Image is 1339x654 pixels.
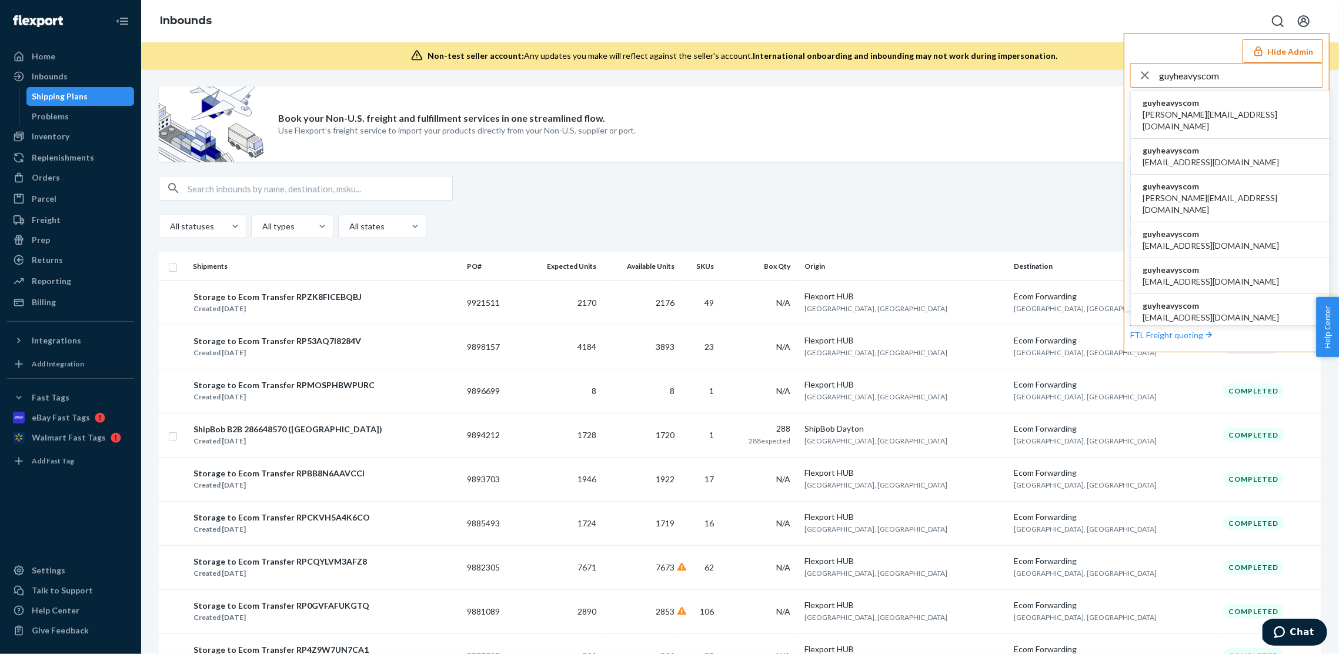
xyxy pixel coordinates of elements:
[32,71,68,82] div: Inbounds
[577,430,596,440] span: 1728
[261,221,262,232] input: All types
[7,127,134,146] a: Inventory
[193,556,367,568] div: Storage to Ecom Transfer RPCQYLVM3AFZ8
[776,474,790,484] span: N/A
[753,51,1057,61] span: International onboarding and inbounding may not work during impersonation.
[804,304,947,313] span: [GEOGRAPHIC_DATA], [GEOGRAPHIC_DATA]
[7,231,134,249] a: Prep
[188,252,462,281] th: Shipments
[1143,240,1279,252] span: [EMAIL_ADDRESS][DOMAIN_NAME]
[723,252,800,281] th: Box Qty
[1223,516,1284,530] div: Completed
[169,221,170,232] input: All statuses
[32,625,89,636] div: Give Feedback
[32,214,61,226] div: Freight
[7,168,134,187] a: Orders
[7,47,134,66] a: Home
[428,51,524,61] span: Non-test seller account:
[804,392,947,401] span: [GEOGRAPHIC_DATA], [GEOGRAPHIC_DATA]
[1143,276,1279,288] span: [EMAIL_ADDRESS][DOMAIN_NAME]
[193,391,375,403] div: Created [DATE]
[32,432,106,443] div: Walmart Fast Tags
[7,408,134,427] a: eBay Fast Tags
[577,298,596,308] span: 2170
[776,298,790,308] span: N/A
[1143,145,1279,156] span: guyheavyscom
[1014,348,1157,357] span: [GEOGRAPHIC_DATA], [GEOGRAPHIC_DATA]
[32,91,88,102] div: Shipping Plans
[1014,555,1214,567] div: Ecom Forwarding
[804,613,947,622] span: [GEOGRAPHIC_DATA], [GEOGRAPHIC_DATA]
[32,585,93,596] div: Talk to Support
[7,388,134,407] button: Fast Tags
[32,131,69,142] div: Inventory
[462,413,520,457] td: 9894212
[7,428,134,447] a: Walmart Fast Tags
[804,423,1004,435] div: ShipBob Dayton
[1223,604,1284,619] div: Completed
[1143,264,1279,276] span: guyheavyscom
[704,342,714,352] span: 23
[577,562,596,572] span: 7671
[1223,428,1284,442] div: Completed
[804,599,1004,611] div: Flexport HUB
[804,569,947,578] span: [GEOGRAPHIC_DATA], [GEOGRAPHIC_DATA]
[709,430,714,440] span: 1
[462,457,520,501] td: 9893703
[32,335,81,346] div: Integrations
[7,561,134,580] a: Settings
[462,369,520,413] td: 9896699
[7,189,134,208] a: Parcel
[462,501,520,545] td: 9885493
[193,523,370,535] div: Created [DATE]
[193,612,369,623] div: Created [DATE]
[193,291,362,303] div: Storage to Ecom Transfer RPZK8FICEBQBJ
[7,581,134,600] button: Talk to Support
[804,291,1004,302] div: Flexport HUB
[1143,109,1318,132] span: [PERSON_NAME][EMAIL_ADDRESS][DOMAIN_NAME]
[7,293,134,312] a: Billing
[776,518,790,528] span: N/A
[704,474,714,484] span: 17
[804,555,1004,567] div: Flexport HUB
[32,392,69,403] div: Fast Tags
[704,518,714,528] span: 16
[1243,39,1323,63] button: Hide Admin
[520,252,601,281] th: Expected Units
[656,518,675,528] span: 1719
[1014,335,1214,346] div: Ecom Forwarding
[1014,423,1214,435] div: Ecom Forwarding
[193,423,382,435] div: ShipBob B2B 286648570 ([GEOGRAPHIC_DATA])
[1014,599,1214,611] div: Ecom Forwarding
[7,331,134,350] button: Integrations
[1014,304,1157,313] span: [GEOGRAPHIC_DATA], [GEOGRAPHIC_DATA]
[1223,560,1284,575] div: Completed
[804,335,1004,346] div: Flexport HUB
[32,605,79,616] div: Help Center
[1143,97,1318,109] span: guyheavyscom
[728,423,791,435] div: 288
[804,436,947,445] span: [GEOGRAPHIC_DATA], [GEOGRAPHIC_DATA]
[32,359,84,369] div: Add Integration
[700,606,714,616] span: 106
[804,481,947,489] span: [GEOGRAPHIC_DATA], [GEOGRAPHIC_DATA]
[32,111,69,122] div: Problems
[776,342,790,352] span: N/A
[193,435,382,447] div: Created [DATE]
[800,252,1009,281] th: Origin
[804,348,947,357] span: [GEOGRAPHIC_DATA], [GEOGRAPHIC_DATA]
[462,545,520,589] td: 9882305
[193,347,361,359] div: Created [DATE]
[1263,619,1327,648] iframe: Opens a widget where you can chat to one of our agents
[670,386,675,396] span: 8
[160,14,212,27] a: Inbounds
[749,436,790,445] span: 288 expected
[1143,181,1318,192] span: guyheavyscom
[462,325,520,369] td: 9898157
[193,468,365,479] div: Storage to Ecom Transfer RPBB8N6AAVCCI
[1143,192,1318,216] span: [PERSON_NAME][EMAIL_ADDRESS][DOMAIN_NAME]
[1143,156,1279,168] span: [EMAIL_ADDRESS][DOMAIN_NAME]
[32,254,63,266] div: Returns
[656,606,675,616] span: 2853
[656,298,675,308] span: 2176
